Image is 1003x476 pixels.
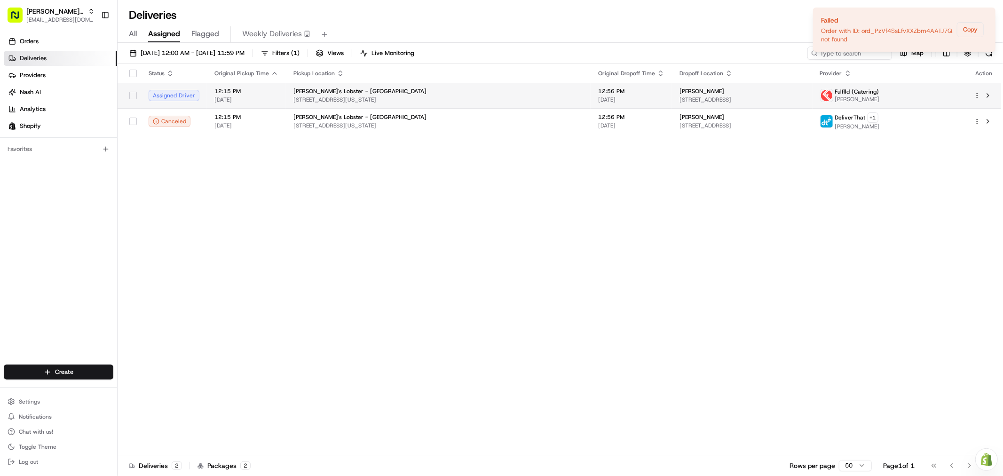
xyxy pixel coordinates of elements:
[20,105,46,113] span: Analytics
[9,90,26,107] img: 1736555255976-a54dd68f-1ca7-489b-9aae-adbdc363a1c4
[149,70,165,77] span: Status
[883,461,915,470] div: Page 1 of 1
[4,440,113,453] button: Toggle Theme
[129,8,177,23] h1: Deliveries
[371,49,414,57] span: Live Monitoring
[312,47,348,60] button: Views
[214,96,278,103] span: [DATE]
[20,88,41,96] span: Nash AI
[125,47,249,60] button: [DATE] 12:00 AM - [DATE] 11:59 PM
[19,398,40,405] span: Settings
[868,112,878,123] button: +1
[20,54,47,63] span: Deliveries
[24,61,155,71] input: Clear
[957,22,984,37] button: Copy
[598,70,655,77] span: Original Dropoff Time
[9,9,28,28] img: Nash
[32,99,119,107] div: We're available if you need us!
[19,443,56,451] span: Toggle Theme
[197,461,251,470] div: Packages
[835,114,866,121] span: DeliverThat
[94,159,114,167] span: Pylon
[89,136,151,146] span: API Documentation
[4,51,117,66] a: Deliveries
[214,87,278,95] span: 12:15 PM
[4,85,117,100] a: Nash AI
[19,136,72,146] span: Knowledge Base
[240,461,251,470] div: 2
[55,368,73,376] span: Create
[4,68,117,83] a: Providers
[598,113,664,121] span: 12:56 PM
[76,133,155,150] a: 💻API Documentation
[679,96,805,103] span: [STREET_ADDRESS]
[26,16,95,24] button: [EMAIL_ADDRESS][DOMAIN_NAME]
[293,70,335,77] span: Pickup Location
[141,49,245,57] span: [DATE] 12:00 AM - [DATE] 11:59 PM
[4,34,117,49] a: Orders
[679,87,724,95] span: [PERSON_NAME]
[679,70,723,77] span: Dropoff Location
[835,95,880,103] span: [PERSON_NAME]
[79,137,87,145] div: 💻
[4,142,113,157] div: Favorites
[66,159,114,167] a: Powered byPylon
[4,365,113,380] button: Create
[19,458,38,466] span: Log out
[821,89,833,102] img: profile_Fulflld_OnFleet_Thistle_SF.png
[821,115,833,127] img: profile_deliverthat_partner.png
[291,49,300,57] span: ( 1 )
[293,113,426,121] span: [PERSON_NAME]'s Lobster - [GEOGRAPHIC_DATA]
[32,90,154,99] div: Start new chat
[598,96,664,103] span: [DATE]
[214,122,278,129] span: [DATE]
[9,38,171,53] p: Welcome 👋
[679,122,805,129] span: [STREET_ADDRESS]
[6,133,76,150] a: 📗Knowledge Base
[974,70,994,77] div: Action
[8,122,16,130] img: Shopify logo
[160,93,171,104] button: Start new chat
[4,455,113,468] button: Log out
[327,49,344,57] span: Views
[821,16,953,25] div: Failed
[19,428,53,436] span: Chat with us!
[598,87,664,95] span: 12:56 PM
[272,49,300,57] span: Filters
[821,27,953,44] div: Order with ID: ord_PzVf4SsLfvXXZbm4AATJ7Q not found
[148,28,180,40] span: Assigned
[20,71,46,79] span: Providers
[4,119,117,134] a: Shopify
[835,123,880,130] span: [PERSON_NAME]
[790,461,835,470] p: Rows per page
[214,113,278,121] span: 12:15 PM
[4,425,113,438] button: Chat with us!
[679,113,724,121] span: [PERSON_NAME]
[129,461,182,470] div: Deliveries
[20,37,39,46] span: Orders
[293,87,426,95] span: [PERSON_NAME]'s Lobster - [GEOGRAPHIC_DATA]
[293,122,583,129] span: [STREET_ADDRESS][US_STATE]
[129,28,137,40] span: All
[9,137,17,145] div: 📗
[149,116,190,127] button: Canceled
[20,122,41,130] span: Shopify
[257,47,304,60] button: Filters(1)
[4,4,97,26] button: [PERSON_NAME]'s Lobster[EMAIL_ADDRESS][DOMAIN_NAME]
[19,413,52,420] span: Notifications
[4,410,113,423] button: Notifications
[356,47,419,60] button: Live Monitoring
[4,102,117,117] a: Analytics
[172,461,182,470] div: 2
[4,395,113,408] button: Settings
[242,28,302,40] span: Weekly Deliveries
[598,122,664,129] span: [DATE]
[820,70,842,77] span: Provider
[26,7,84,16] button: [PERSON_NAME]'s Lobster
[835,88,879,95] span: Fulflld (Catering)
[191,28,219,40] span: Flagged
[293,96,583,103] span: [STREET_ADDRESS][US_STATE]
